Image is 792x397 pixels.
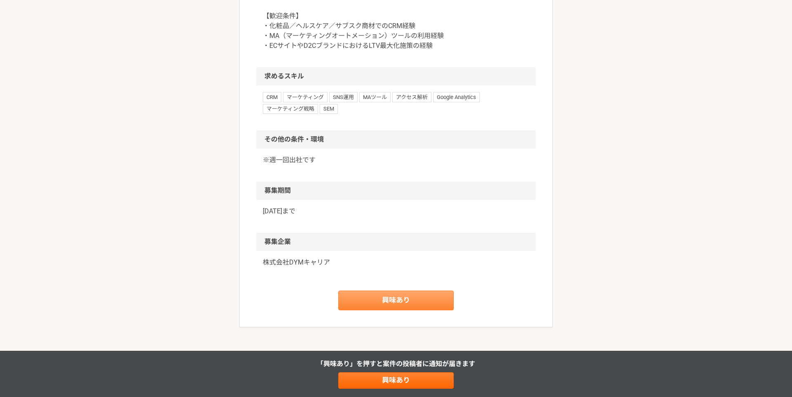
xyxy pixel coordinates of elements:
[256,130,536,149] h2: その他の条件・環境
[263,92,281,102] span: CRM
[329,92,358,102] span: SNS運用
[338,372,454,389] a: 興味あり
[263,155,529,165] p: ※週一回出社です
[392,92,431,102] span: アクセス解析
[256,67,536,85] h2: 求めるスキル
[256,182,536,200] h2: 募集期間
[283,92,328,102] span: マーケティング
[433,92,480,102] span: Google Analytics
[263,104,318,114] span: マーケティング戦略
[263,258,529,267] a: 株式会社DYMキャリア
[317,359,475,369] p: 「興味あり」を押すと 案件の投稿者に通知が届きます
[263,206,529,216] p: [DATE]まで
[256,233,536,251] h2: 募集企業
[338,291,454,310] a: 興味あり
[320,104,338,114] span: SEM
[359,92,391,102] span: MAツール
